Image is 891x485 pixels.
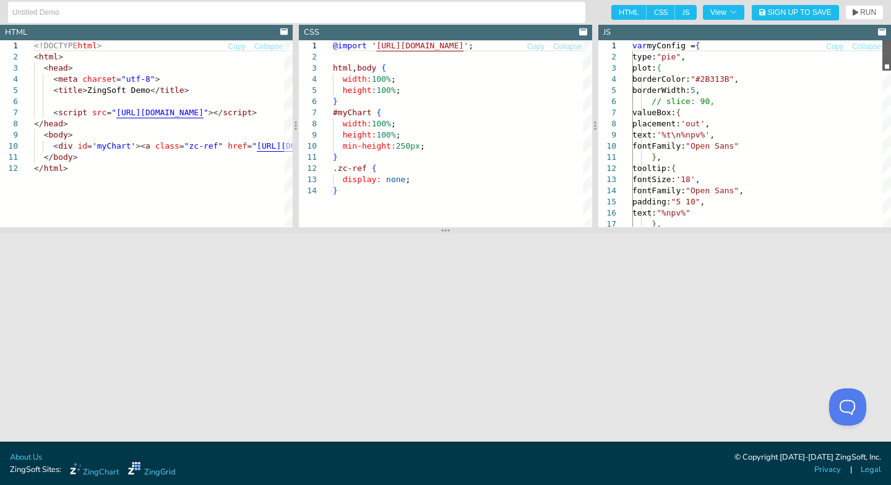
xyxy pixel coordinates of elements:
div: CSS [304,27,319,38]
span: " [252,141,257,151]
span: { [695,41,700,50]
div: JS [603,27,611,38]
span: fontSize: [632,175,676,184]
span: ; [391,119,396,128]
span: "zc-ref" [184,141,223,151]
span: > [68,130,73,139]
span: Collapse [852,43,881,50]
span: , [705,119,710,128]
span: title [160,85,184,95]
div: HTML [5,27,27,38]
a: ZingGrid [128,462,175,478]
span: } [333,97,338,106]
div: 17 [598,219,616,230]
span: "pie" [656,52,681,61]
button: Collapse [851,41,882,53]
span: [URL][DOMAIN_NAME] [257,141,344,151]
span: Collapse [254,43,283,50]
div: 1 [598,40,616,51]
span: >< [136,141,145,151]
span: text: [632,208,656,217]
span: [URL][DOMAIN_NAME] [377,41,464,50]
span: '%t\n%npv%' [656,130,710,139]
span: ; [469,41,474,50]
span: "%npv%" [656,208,691,217]
span: ' [372,41,377,50]
span: type: [632,52,656,61]
span: > [97,41,102,50]
div: 10 [598,141,616,152]
span: </ [44,152,54,162]
span: 5 [691,85,695,95]
span: #myChart [333,108,372,117]
div: 3 [598,63,616,74]
a: About Us [10,452,42,463]
div: 7 [299,107,317,118]
div: 11 [299,152,317,163]
span: display: [343,175,382,184]
span: meta [58,74,77,84]
span: width: [343,74,372,84]
span: View [710,9,737,16]
a: Privacy [814,464,841,476]
span: height: [343,85,377,95]
span: CSS [647,5,675,20]
span: none [386,175,405,184]
span: fontFamily: [632,141,686,151]
span: , [739,186,744,195]
span: div [58,141,72,151]
span: head [48,63,67,72]
span: Collapse [553,43,582,50]
a: Legal [861,464,881,476]
span: "Open Sans" [686,186,739,195]
span: > [58,52,63,61]
span: charset [82,74,116,84]
span: > [252,108,257,117]
div: 4 [299,74,317,85]
span: html [39,52,58,61]
span: "Open Sans" [686,141,739,151]
div: 10 [299,141,317,152]
span: script [223,108,252,117]
span: body [53,152,72,162]
div: 16 [598,208,616,219]
div: 13 [299,174,317,185]
span: fontFamily: [632,186,686,195]
div: 1 [299,40,317,51]
span: > [63,119,68,128]
div: 2 [299,51,317,63]
a: ZingChart [70,462,119,478]
span: [URL][DOMAIN_NAME] [116,108,204,117]
span: borderWidth: [632,85,691,95]
span: ; [420,141,425,151]
span: { [372,164,377,173]
span: , [695,175,700,184]
span: Sign Up to Save [768,9,832,16]
span: { [377,108,382,117]
button: View [703,5,744,20]
span: RUN [860,9,876,16]
span: 100% [372,74,391,84]
span: = [179,141,184,151]
span: var [632,41,647,50]
span: ; [406,175,411,184]
span: > [155,74,160,84]
span: html [77,41,97,50]
span: > [184,85,189,95]
span: title [58,85,82,95]
span: ZingSoft Sites: [10,464,61,476]
span: borderColor: [632,74,691,84]
span: <!DOCTYPE [34,41,77,50]
span: , [695,85,700,95]
span: Copy [826,43,843,50]
span: </ [34,164,44,173]
span: > [63,164,68,173]
span: < [53,141,58,151]
span: > [82,85,87,95]
div: 2 [598,51,616,63]
span: text: [632,130,656,139]
span: '18' [676,175,695,184]
div: 7 [598,107,616,118]
div: 12 [299,163,317,174]
span: } [333,186,338,195]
